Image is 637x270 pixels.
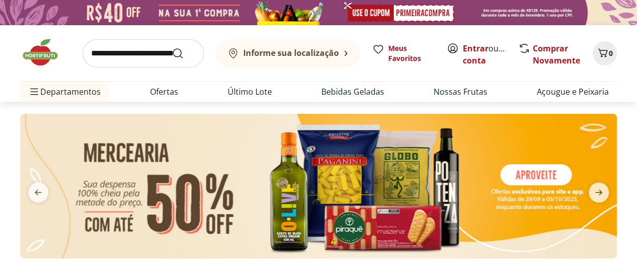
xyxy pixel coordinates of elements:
a: Açougue e Peixaria [537,86,609,98]
input: search [83,39,204,67]
a: Meus Favoritos [372,43,435,63]
a: Ofertas [150,86,178,98]
a: Entrar [463,43,488,54]
a: Último Lote [228,86,272,98]
span: 0 [609,48,613,58]
img: Hortifruti [20,37,70,67]
button: next [581,182,617,202]
button: Carrinho [593,41,617,65]
button: Submit Search [172,47,196,59]
a: Bebidas Geladas [321,86,384,98]
button: previous [20,182,56,202]
a: Comprar Novamente [533,43,580,66]
span: Meus Favoritos [388,43,435,63]
span: ou [463,42,508,66]
a: Criar conta [463,43,518,66]
img: mercearia [20,114,617,258]
b: Informe sua localização [243,47,339,58]
a: Nossas Frutas [434,86,487,98]
button: Informe sua localização [216,39,360,67]
button: Menu [28,80,40,104]
span: Departamentos [28,80,101,104]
